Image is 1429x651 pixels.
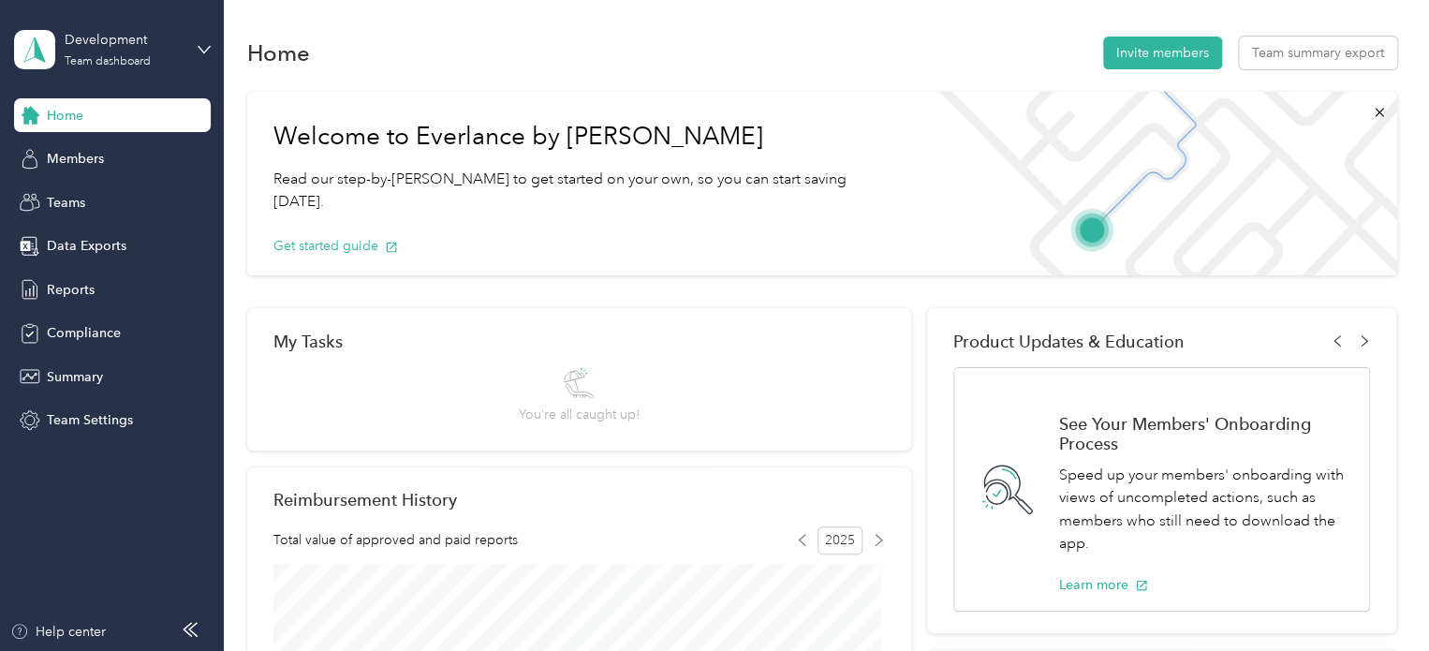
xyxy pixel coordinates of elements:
[273,236,398,256] button: Get started guide
[47,410,133,430] span: Team Settings
[1059,575,1148,595] button: Learn more
[47,280,95,300] span: Reports
[47,367,103,387] span: Summary
[47,193,85,213] span: Teams
[10,622,106,642] button: Help center
[1324,546,1429,651] iframe: Everlance-gr Chat Button Frame
[47,323,121,343] span: Compliance
[1059,464,1349,555] p: Speed up your members' onboarding with views of uncompleted actions, such as members who still ne...
[65,30,182,50] div: Development
[247,43,310,63] h1: Home
[47,236,126,256] span: Data Exports
[1059,414,1349,453] h1: See Your Members' Onboarding Process
[921,92,1396,275] img: Welcome to everlance
[1103,37,1222,69] button: Invite members
[65,56,151,67] div: Team dashboard
[1239,37,1397,69] button: Team summary export
[273,490,457,510] h2: Reimbursement History
[47,106,83,126] span: Home
[519,405,640,424] span: You’re all caught up!
[273,530,518,550] span: Total value of approved and paid reports
[47,149,104,169] span: Members
[273,332,885,351] div: My Tasks
[273,122,895,152] h1: Welcome to Everlance by [PERSON_NAME]
[273,168,895,214] p: Read our step-by-[PERSON_NAME] to get started on your own, so you can start saving [DATE].
[818,526,862,555] span: 2025
[953,332,1185,351] span: Product Updates & Education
